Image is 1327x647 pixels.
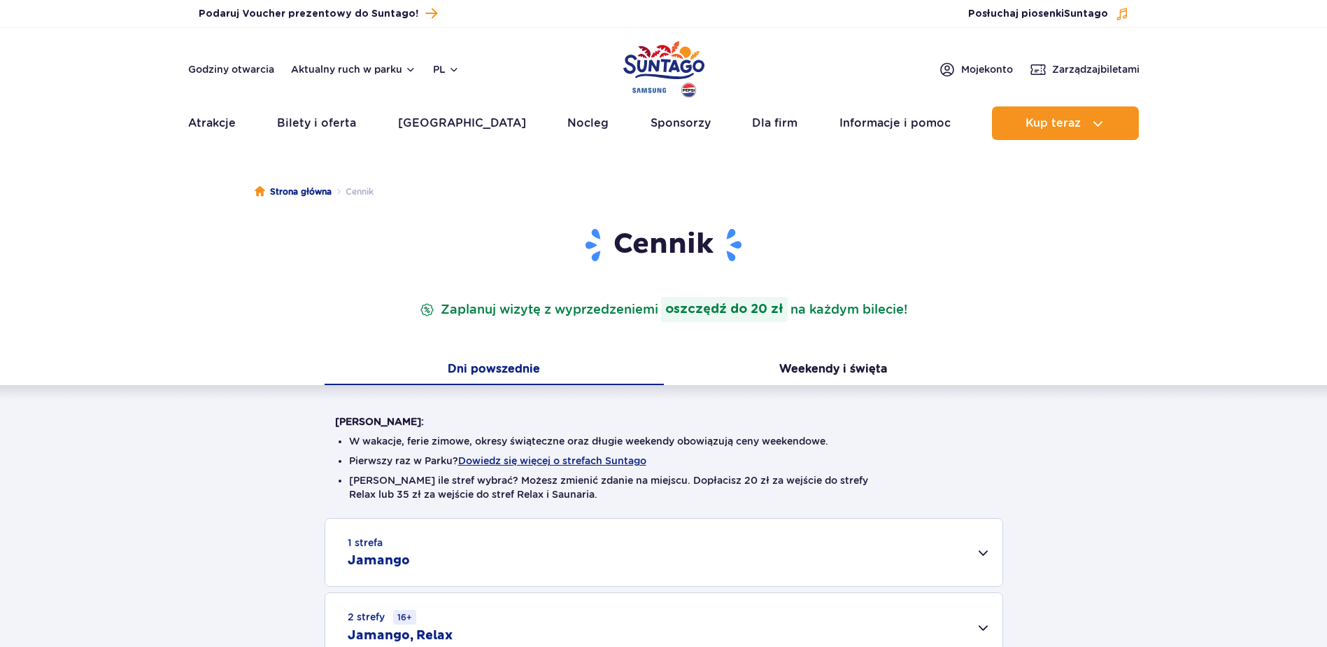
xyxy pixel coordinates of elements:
h2: Jamango [348,552,410,569]
button: Weekendy i święta [664,356,1003,385]
span: Moje konto [961,62,1013,76]
a: Zarządzajbiletami [1030,61,1140,78]
span: Zarządzaj biletami [1052,62,1140,76]
button: Dowiedz się więcej o strefach Suntago [458,455,646,466]
small: 1 strefa [348,536,383,550]
a: Mojekonto [939,61,1013,78]
p: Zaplanuj wizytę z wyprzedzeniem na każdym bilecie! [417,297,910,322]
li: W wakacje, ferie zimowe, okresy świąteczne oraz długie weekendy obowiązują ceny weekendowe. [349,434,979,448]
li: Pierwszy raz w Parku? [349,454,979,468]
button: Aktualny ruch w parku [291,64,416,75]
a: Dla firm [752,106,797,140]
button: Kup teraz [992,106,1139,140]
button: pl [433,62,460,76]
small: 16+ [393,610,416,625]
h1: Cennik [335,227,993,263]
a: [GEOGRAPHIC_DATA] [398,106,526,140]
strong: [PERSON_NAME]: [335,416,424,427]
span: Podaruj Voucher prezentowy do Suntago! [199,7,418,21]
span: Suntago [1064,9,1108,19]
strong: oszczędź do 20 zł [661,297,788,322]
a: Podaruj Voucher prezentowy do Suntago! [199,4,437,23]
a: Informacje i pomoc [839,106,951,140]
a: Bilety i oferta [277,106,356,140]
span: Posłuchaj piosenki [968,7,1108,21]
a: Nocleg [567,106,609,140]
a: Strona główna [255,185,332,199]
a: Sponsorzy [651,106,711,140]
span: Kup teraz [1026,117,1081,130]
button: Dni powszednie [325,356,664,385]
h2: Jamango, Relax [348,627,453,644]
small: 2 strefy [348,610,416,625]
a: Park of Poland [623,35,704,99]
button: Posłuchaj piosenkiSuntago [968,7,1129,21]
a: Godziny otwarcia [188,62,274,76]
a: Atrakcje [188,106,236,140]
li: [PERSON_NAME] ile stref wybrać? Możesz zmienić zdanie na miejscu. Dopłacisz 20 zł za wejście do s... [349,473,979,501]
li: Cennik [332,185,374,199]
